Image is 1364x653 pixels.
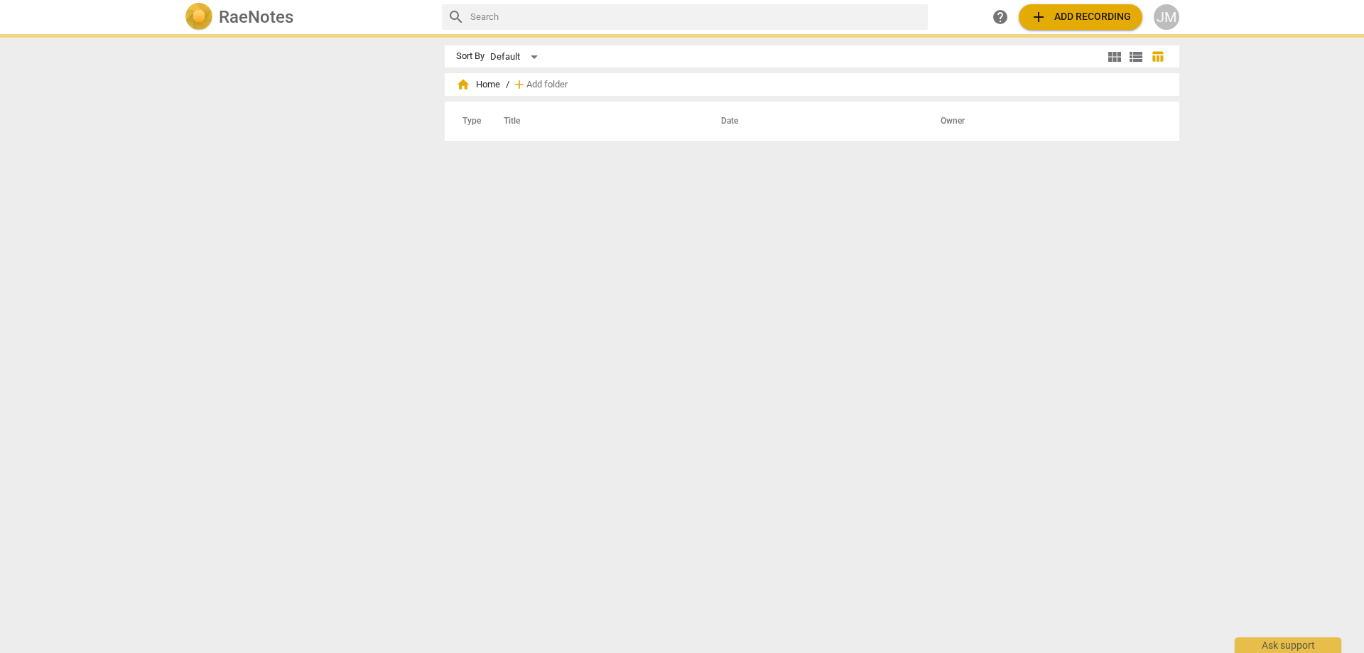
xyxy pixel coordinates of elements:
img: Logo [185,3,213,31]
span: Add folder [526,80,568,90]
span: Home [456,77,500,92]
div: Default [490,45,543,68]
span: add [1030,9,1047,26]
button: List view [1125,46,1147,68]
th: Title [487,102,704,141]
span: help [992,9,1009,26]
input: Search [470,6,922,28]
a: LogoRaeNotes [185,3,431,31]
a: Help [987,4,1013,30]
th: Type [451,102,487,141]
th: Owner [924,102,1164,141]
th: Date [704,102,924,141]
button: JM [1154,4,1179,30]
button: Tile view [1104,46,1125,68]
span: / [506,80,509,90]
div: Ask support [1235,637,1341,653]
span: add [512,77,526,92]
h2: RaeNotes [219,7,293,27]
span: search [448,9,465,26]
span: view_module [1106,48,1123,65]
button: Upload [1019,4,1142,30]
div: Sort By [456,51,485,62]
span: home [456,77,470,92]
span: Add recording [1030,9,1131,26]
span: table_chart [1151,50,1164,63]
span: view_list [1127,48,1144,65]
button: Table view [1147,46,1168,68]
